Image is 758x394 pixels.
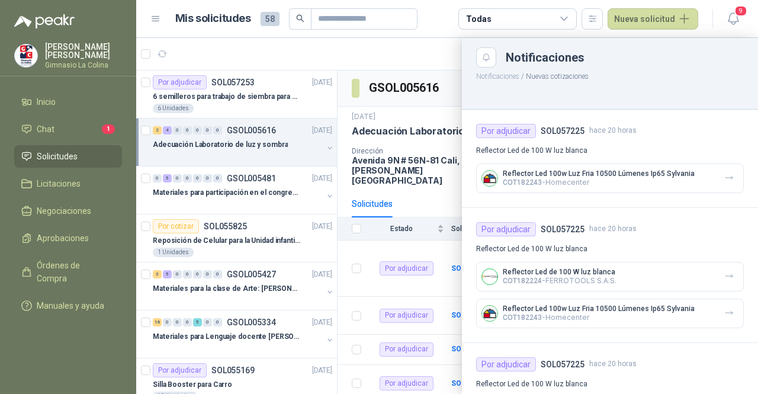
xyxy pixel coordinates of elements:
span: Aprobaciones [37,232,89,245]
div: Todas [466,12,491,25]
span: Licitaciones [37,177,81,190]
p: Reflector Led de 100 W luz blanca [503,268,616,276]
h4: SOL057225 [541,223,584,236]
span: COT182243 [503,313,542,322]
p: Reflector Led de 100 W luz blanca [476,379,744,390]
div: Por adjudicar [476,357,536,371]
a: Licitaciones [14,172,122,195]
p: - Homecenter [503,178,695,187]
span: hace 20 horas [589,358,637,370]
span: Chat [37,123,54,136]
img: Company Logo [482,171,497,186]
a: Aprobaciones [14,227,122,249]
div: Por adjudicar [476,222,536,236]
span: Solicitudes [37,150,78,163]
a: Manuales y ayuda [14,294,122,317]
button: Notificaciones [476,72,519,81]
p: Reflector Led 100w Luz Fria 10500 Lúmenes Ip65 Sylvania [503,169,695,178]
span: 1 [102,124,115,134]
p: - FERROTOOLS S.A.S. [503,276,616,285]
div: Notificaciones [506,52,744,63]
span: 58 [261,12,280,26]
p: [PERSON_NAME] [PERSON_NAME] [45,43,122,59]
p: / Nuevas cotizaciones [462,68,758,82]
button: Nueva solicitud [608,8,698,30]
img: Company Logo [15,44,37,67]
h4: SOL057225 [541,124,584,137]
a: Chat1 [14,118,122,140]
span: COT182243 [503,178,542,187]
div: Por adjudicar [476,124,536,138]
p: Reflector Led de 100 W luz blanca [476,145,744,156]
p: Gimnasio La Colina [45,62,122,69]
a: Inicio [14,91,122,113]
p: Reflector Led de 100 W luz blanca [476,244,744,255]
h1: Mis solicitudes [175,10,251,27]
span: Negociaciones [37,204,91,217]
span: Manuales y ayuda [37,299,104,312]
span: search [296,14,304,23]
span: COT182224 [503,277,542,285]
span: Inicio [37,95,56,108]
button: Close [476,47,496,68]
button: 9 [722,8,744,30]
span: hace 20 horas [589,125,637,136]
span: Órdenes de Compra [37,259,111,285]
p: - Homecenter [503,313,695,322]
a: Solicitudes [14,145,122,168]
span: 9 [734,5,747,17]
img: Company Logo [482,269,497,284]
img: Company Logo [482,306,497,321]
h4: SOL057225 [541,358,584,371]
img: Logo peakr [14,14,75,28]
p: Reflector Led 100w Luz Fria 10500 Lúmenes Ip65 Sylvania [503,305,695,313]
span: hace 20 horas [589,223,637,235]
a: Negociaciones [14,200,122,222]
a: Órdenes de Compra [14,254,122,290]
